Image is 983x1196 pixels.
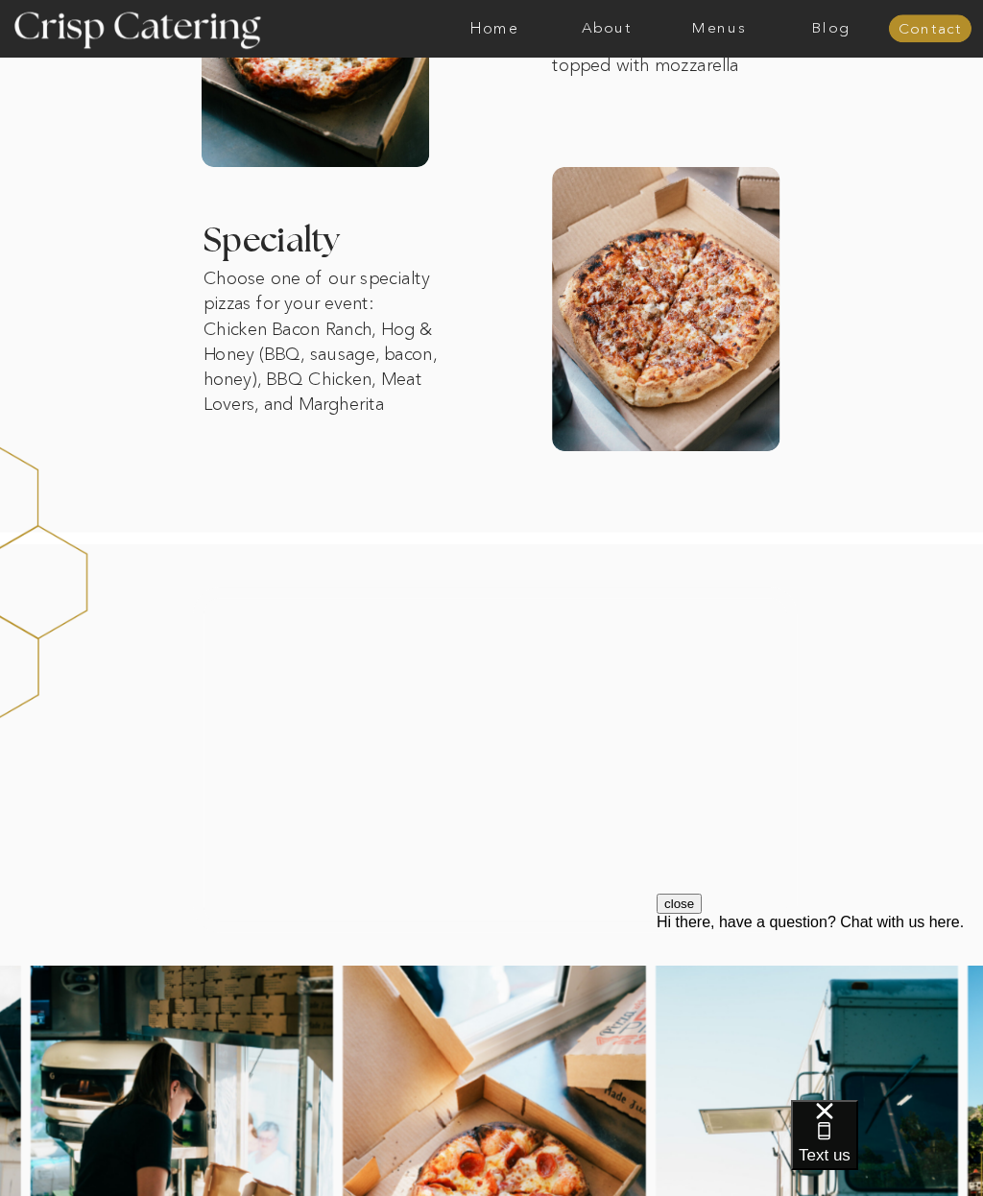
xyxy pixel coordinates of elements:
[204,225,488,261] h3: Specialty
[657,894,983,1124] iframe: podium webchat widget prompt
[889,21,971,37] a: Contact
[791,1100,983,1196] iframe: podium webchat widget bubble
[552,28,792,79] p: Marinara, sausage, and topped with mozzarella
[204,266,469,418] p: Choose one of our specialty pizzas for your event: Chicken Bacon Ranch, Hog & Honey (BBQ, sausage...
[550,20,662,36] a: About
[662,20,775,36] a: Menus
[775,20,887,36] a: Blog
[439,20,551,36] a: Home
